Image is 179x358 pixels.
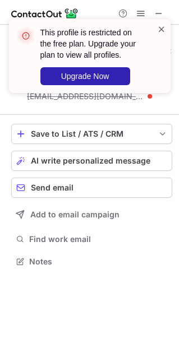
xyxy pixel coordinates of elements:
[11,178,172,198] button: Send email
[11,254,172,269] button: Notes
[11,204,172,225] button: Add to email campaign
[11,124,172,144] button: save-profile-one-click
[40,67,130,85] button: Upgrade Now
[11,151,172,171] button: AI write personalized message
[31,156,150,165] span: AI write personalized message
[40,27,144,61] header: This profile is restricted on the free plan. Upgrade your plan to view all profiles.
[29,257,168,267] span: Notes
[30,210,120,219] span: Add to email campaign
[29,234,168,244] span: Find work email
[11,7,79,20] img: ContactOut v5.3.10
[11,231,172,247] button: Find work email
[31,183,74,192] span: Send email
[17,27,35,45] img: error
[61,72,109,81] span: Upgrade Now
[31,129,153,138] div: Save to List / ATS / CRM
